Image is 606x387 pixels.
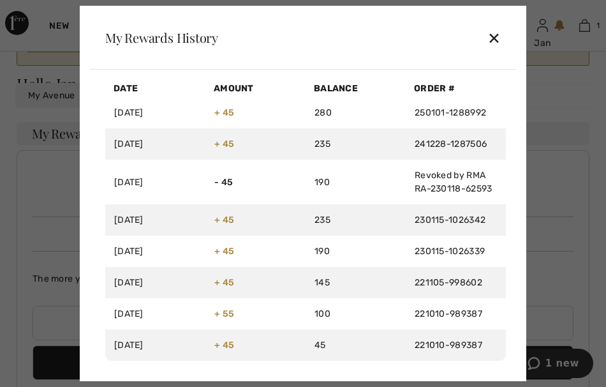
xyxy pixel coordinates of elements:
[415,277,482,288] a: 221105-998602
[306,267,406,298] td: 145
[306,160,406,204] td: 190
[306,330,406,361] td: 45
[105,128,205,160] td: [DATE]
[306,204,406,236] td: 235
[105,298,205,330] td: [DATE]
[406,160,506,204] td: Revoked by RMA RA-230118-62593
[105,160,205,204] td: [DATE]
[105,97,205,128] td: [DATE]
[214,139,234,149] span: + 45
[415,340,482,351] a: 221010-989387
[105,330,205,361] td: [DATE]
[27,9,61,20] span: 1 new
[306,97,406,128] td: 280
[105,80,205,97] th: Date
[105,31,218,44] div: My Rewards History
[214,246,234,257] span: + 45
[415,246,485,257] a: 230115-1026339
[105,236,205,267] td: [DATE]
[415,215,485,225] a: 230115-1026342
[306,298,406,330] td: 100
[406,80,506,97] th: Order #
[105,267,205,298] td: [DATE]
[214,215,234,225] span: + 45
[306,236,406,267] td: 190
[205,80,306,97] th: Amount
[306,80,406,97] th: Balance
[415,139,487,149] a: 241228-1287506
[214,340,234,351] span: + 45
[105,204,205,236] td: [DATE]
[214,277,234,288] span: + 45
[214,107,234,118] span: + 45
[214,177,233,188] span: - 45
[415,107,486,118] a: 250101-1288992
[487,24,501,51] div: ✕
[306,128,406,160] td: 235
[415,308,482,319] a: 221010-989387
[214,308,234,319] span: + 55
